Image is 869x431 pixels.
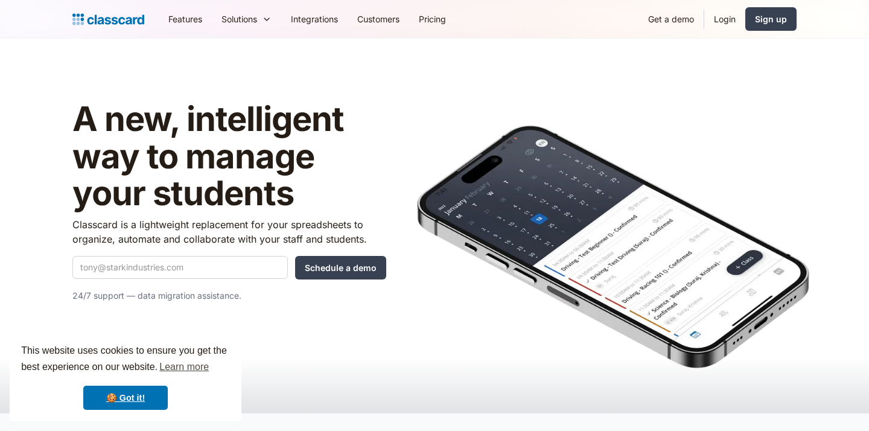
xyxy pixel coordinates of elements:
[21,343,230,376] span: This website uses cookies to ensure you get the best experience on our website.
[72,256,288,279] input: tony@starkindustries.com
[83,386,168,410] a: dismiss cookie message
[295,256,386,279] input: Schedule a demo
[10,332,241,421] div: cookieconsent
[159,5,212,33] a: Features
[158,358,211,376] a: learn more about cookies
[72,289,386,303] p: 24/7 support — data migration assistance.
[72,217,386,246] p: Classcard is a lightweight replacement for your spreadsheets to organize, automate and collaborat...
[72,101,386,212] h1: A new, intelligent way to manage your students
[72,256,386,279] form: Quick Demo Form
[212,5,281,33] div: Solutions
[745,7,797,31] a: Sign up
[348,5,409,33] a: Customers
[72,11,144,28] a: Logo
[704,5,745,33] a: Login
[755,13,787,25] div: Sign up
[409,5,456,33] a: Pricing
[638,5,704,33] a: Get a demo
[221,13,257,25] div: Solutions
[281,5,348,33] a: Integrations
